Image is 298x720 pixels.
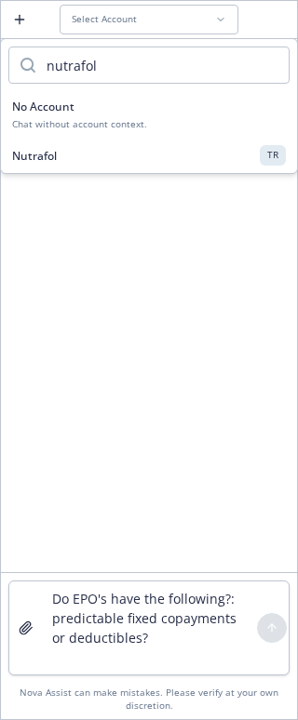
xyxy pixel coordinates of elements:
button: Create a new chat [5,5,34,34]
button: Select Account [60,5,238,34]
div: Chat without account context. [12,118,286,130]
input: Search accounts... [35,47,289,83]
div: Nova Assist can make mistakes. Please verify at your own discretion. [8,687,290,712]
button: No AccountChat without account context. [1,91,297,138]
button: NutrafolTR [1,138,297,172]
textarea: Do EPO's have the following?: predictable fixed copayments or deductibles? [41,581,257,674]
div: TR [260,145,286,165]
span: No Account [12,99,74,114]
svg: Search [20,58,35,73]
span: Select Account [72,13,137,25]
span: Nutrafol [12,148,57,164]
